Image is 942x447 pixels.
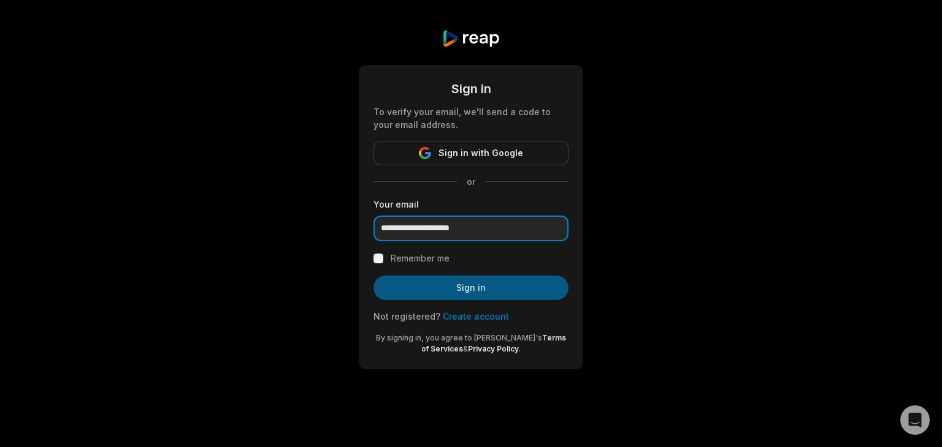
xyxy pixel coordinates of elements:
[463,344,468,353] span: &
[438,146,523,160] span: Sign in with Google
[519,344,521,353] span: .
[376,333,542,342] span: By signing in, you agree to [PERSON_NAME]'s
[468,344,519,353] a: Privacy Policy
[457,175,485,188] span: or
[373,105,569,131] div: To verify your email, we'll send a code to your email address.
[442,29,500,48] img: reap
[373,311,440,321] span: Not registered?
[900,405,930,435] div: Open Intercom Messenger
[373,198,569,211] label: Your email
[391,251,450,266] label: Remember me
[421,333,566,353] a: Terms of Services
[373,141,569,165] button: Sign in with Google
[443,311,509,321] a: Create account
[373,80,569,98] div: Sign in
[373,276,569,300] button: Sign in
